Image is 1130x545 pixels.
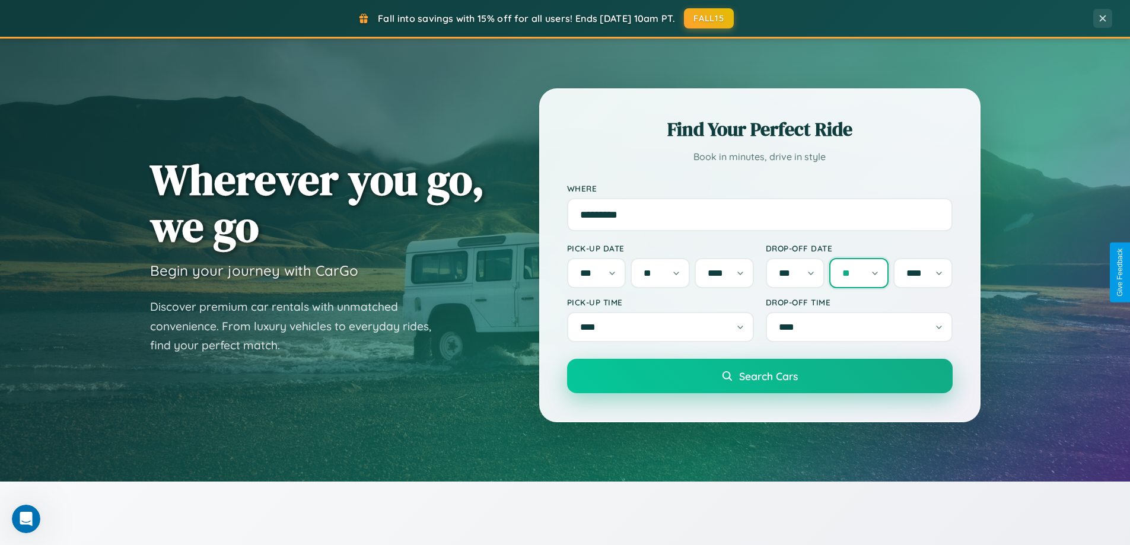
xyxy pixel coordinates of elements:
label: Pick-up Time [567,297,754,307]
p: Book in minutes, drive in style [567,148,953,165]
span: Search Cars [739,369,798,383]
h2: Find Your Perfect Ride [567,116,953,142]
h1: Wherever you go, we go [150,156,485,250]
button: Search Cars [567,359,953,393]
p: Discover premium car rentals with unmatched convenience. From luxury vehicles to everyday rides, ... [150,297,447,355]
label: Pick-up Date [567,243,754,253]
label: Drop-off Time [766,297,953,307]
span: Fall into savings with 15% off for all users! Ends [DATE] 10am PT. [378,12,675,24]
label: Where [567,183,953,193]
label: Drop-off Date [766,243,953,253]
h3: Begin your journey with CarGo [150,262,358,279]
iframe: Intercom live chat [12,505,40,533]
button: FALL15 [684,8,734,28]
div: Give Feedback [1116,248,1124,297]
